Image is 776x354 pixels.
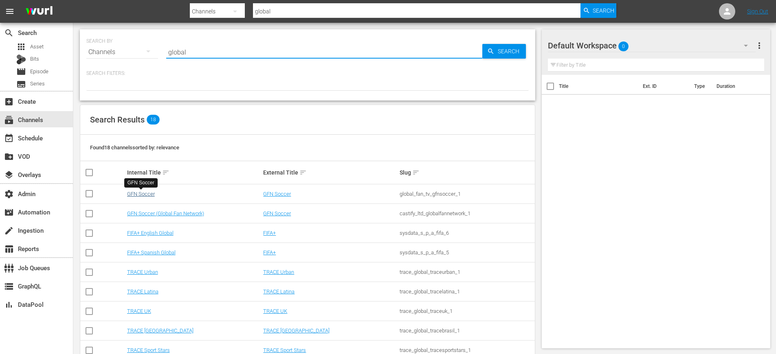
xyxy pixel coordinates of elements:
a: TRACE UK [263,308,287,314]
th: Ext. ID [638,75,690,98]
a: FIFA+ Spanish Global [127,249,176,256]
span: Automation [4,208,14,217]
div: Internal Title [127,168,261,177]
span: Search [593,3,614,18]
span: Job Queues [4,263,14,273]
button: more_vert [754,36,764,55]
span: VOD [4,152,14,162]
a: TRACE Sport Stars [263,347,306,353]
span: Create [4,97,14,107]
th: Duration [712,75,761,98]
span: GraphQL [4,282,14,291]
span: Series [30,80,45,88]
a: Sign Out [747,8,768,15]
img: ans4CAIJ8jUAAAAAAAAAAAAAAAAAAAAAAAAgQb4GAAAAAAAAAAAAAAAAAAAAAAAAJMjXAAAAAAAAAAAAAAAAAAAAAAAAgAT5G... [20,2,59,21]
th: Type [689,75,712,98]
span: sort [299,169,307,176]
div: Slug [400,168,534,177]
a: TRACE [GEOGRAPHIC_DATA] [263,328,330,334]
div: trace_global_traceuk_1 [400,308,534,314]
span: Episode [30,68,48,76]
span: DataPool [4,300,14,310]
div: trace_global_traceurban_1 [400,269,534,275]
a: GFN Soccer [127,191,155,197]
span: Search Results [90,115,145,125]
span: Search [495,44,526,59]
span: sort [412,169,420,176]
a: FIFA+ [263,230,276,236]
a: GFN Soccer [263,191,291,197]
div: trace_global_tracebrasil_1 [400,328,534,334]
span: Bits [30,55,39,63]
div: External Title [263,168,397,177]
a: TRACE UK [127,308,151,314]
span: Admin [4,189,14,199]
span: more_vert [754,41,764,50]
div: Bits [16,55,26,64]
span: Series [16,79,26,89]
div: castify_ltd_globalfannetwork_1 [400,210,534,216]
a: TRACE Urban [127,269,158,275]
span: Asset [16,42,26,52]
a: TRACE [GEOGRAPHIC_DATA] [127,328,193,334]
span: sort [162,169,169,176]
span: Ingestion [4,226,14,236]
a: FIFA+ English Global [127,230,174,236]
a: FIFA+ [263,249,276,256]
div: global_fan_tv_gfnsoccer_1 [400,191,534,197]
span: 0 [618,38,629,55]
span: Channels [4,115,14,125]
div: GFN Soccer [128,179,154,186]
span: Asset [30,43,44,51]
a: GFN Soccer (Global Fan Network) [127,210,204,216]
a: GFN Soccer [263,210,291,216]
button: Search [482,44,526,59]
span: Search [4,28,14,38]
div: trace_global_tracelatina_1 [400,288,534,295]
span: Schedule [4,133,14,143]
a: TRACE Sport Stars [127,347,170,353]
a: TRACE Latina [127,288,158,295]
th: Title [559,75,638,98]
a: TRACE Latina [263,288,295,295]
div: Channels [86,41,158,63]
span: 18 [147,115,160,125]
div: sysdata_s_p_a_fifa_6 [400,230,534,236]
a: TRACE Urban [263,269,294,275]
span: Overlays [4,170,14,180]
span: menu [5,7,15,16]
div: Default Workspace [548,34,756,57]
p: Search Filters: [86,70,529,77]
div: trace_global_tracesportstars_1 [400,347,534,353]
span: Episode [16,67,26,76]
span: Found 18 channels sorted by: relevance [90,144,179,151]
button: Search [580,3,616,18]
div: sysdata_s_p_a_fifa_5 [400,249,534,256]
span: Reports [4,244,14,254]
